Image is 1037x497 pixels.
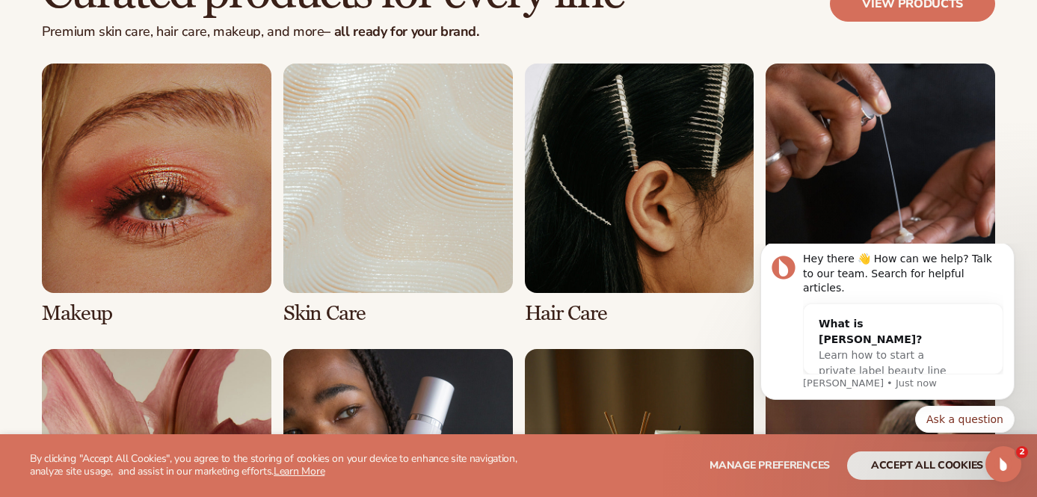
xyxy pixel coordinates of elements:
[847,451,1007,480] button: accept all cookies
[65,133,265,146] p: Message from Lee, sent Just now
[65,8,265,52] div: Hey there 👋 How can we help? Talk to our team. Search for helpful articles.
[42,64,271,325] div: 1 / 8
[81,105,209,149] span: Learn how to start a private label beauty line with [PERSON_NAME]
[710,458,830,472] span: Manage preferences
[525,302,754,325] h3: Hair Care
[22,162,277,189] div: Quick reply options
[42,302,271,325] h3: Makeup
[30,453,525,478] p: By clicking "Accept All Cookies", you agree to the storing of cookies on your device to enhance s...
[738,244,1037,442] iframe: Intercom notifications message
[710,451,830,480] button: Manage preferences
[766,64,995,325] div: 4 / 8
[525,64,754,325] div: 3 / 8
[177,162,277,189] button: Quick reply: Ask a question
[81,72,220,104] div: What is [PERSON_NAME]?
[34,12,58,36] img: Profile image for Lee
[283,64,513,325] div: 2 / 8
[66,61,235,163] div: What is [PERSON_NAME]?Learn how to start a private label beauty line with [PERSON_NAME]
[1016,446,1028,458] span: 2
[65,8,265,131] div: Message content
[985,446,1021,482] iframe: Intercom live chat
[283,302,513,325] h3: Skin Care
[274,464,324,478] a: Learn More
[42,24,624,40] p: Premium skin care, hair care, makeup, and more
[324,22,479,40] strong: – all ready for your brand.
